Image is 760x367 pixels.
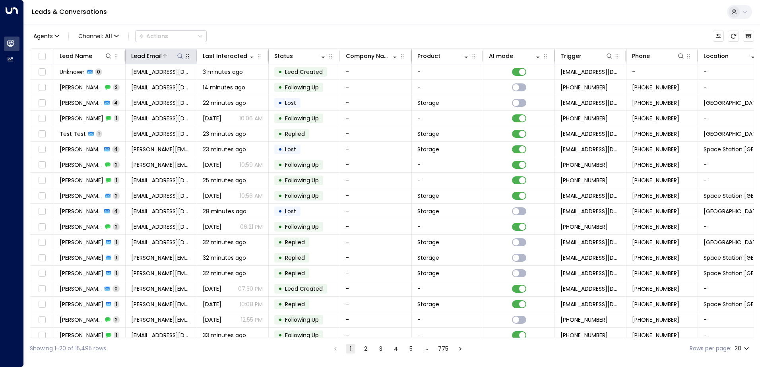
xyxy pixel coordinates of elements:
[131,269,191,277] span: reiss.gough@yahoo.com
[412,328,483,343] td: -
[632,223,679,231] span: +447871025463
[632,99,679,107] span: +447803355777
[417,207,439,215] span: Storage
[560,300,620,308] span: leads@space-station.co.uk
[114,239,119,245] span: 1
[285,238,305,246] span: Replied
[560,331,608,339] span: +447866774983
[560,207,620,215] span: leads@space-station.co.uk
[285,161,319,169] span: Following Up
[203,223,221,231] span: Oct 07, 2025
[60,83,103,91] span: Adrian Brown
[417,99,439,107] span: Storage
[285,176,319,184] span: Following Up
[60,51,112,61] div: Lead Name
[376,344,386,353] button: Go to page 3
[203,300,221,308] span: Oct 10, 2025
[60,51,92,61] div: Lead Name
[112,146,120,153] span: 4
[560,68,620,76] span: leads@space-station.co.uk
[203,331,246,339] span: 33 minutes ago
[131,176,191,184] span: ilyascha3bi8@gmail.com
[37,268,47,278] span: Toggle select row
[203,316,221,324] span: Aug 16, 2025
[560,176,608,184] span: +447309634434
[278,158,282,172] div: •
[278,189,282,203] div: •
[131,223,191,231] span: mj.ldn@icloud.com
[713,31,724,42] button: Customize
[203,192,221,200] span: Yesterday
[632,51,650,61] div: Phone
[37,52,47,62] span: Toggle select all
[131,145,191,153] span: dan.granfield12@gmail.com
[203,99,246,107] span: 22 minutes ago
[274,51,327,61] div: Status
[704,51,729,61] div: Location
[37,222,47,232] span: Toggle select row
[113,223,120,230] span: 2
[113,84,120,91] span: 2
[285,316,319,324] span: Following Up
[278,282,282,296] div: •
[632,285,679,293] span: +447498914926
[278,205,282,218] div: •
[632,176,679,184] span: +447309634434
[285,99,296,107] span: Lost
[632,300,679,308] span: +447498914926
[131,238,191,246] span: applepirates99@hotmail.com
[203,238,246,246] span: 32 minutes ago
[203,269,246,277] span: 32 minutes ago
[560,51,582,61] div: Trigger
[560,145,620,153] span: leads@space-station.co.uk
[114,270,119,276] span: 1
[114,177,119,183] span: 1
[412,157,483,172] td: -
[37,253,47,263] span: Toggle select row
[632,51,685,61] div: Phone
[278,112,282,125] div: •
[412,64,483,79] td: -
[131,51,162,61] div: Lead Email
[340,250,412,265] td: -
[417,269,439,277] span: Storage
[203,51,247,61] div: Last Interacted
[203,68,243,76] span: 3 minutes ago
[278,313,282,326] div: •
[285,285,323,293] span: Lead Created
[203,83,245,91] span: 14 minutes ago
[105,33,112,39] span: All
[60,223,103,231] span: M Jones
[60,331,103,339] span: Venessa Parekh
[37,160,47,170] span: Toggle select row
[560,83,608,91] span: +447961069605
[340,157,412,172] td: -
[75,31,122,42] span: Channel:
[131,68,191,76] span: y_zaman15@hotmail.com
[60,254,103,262] span: Reiss Gough
[456,344,465,353] button: Go to next page
[60,316,103,324] span: Reiss Gough
[560,192,620,200] span: leads@space-station.co.uk
[560,130,620,138] span: leads@space-station.co.uk
[60,145,102,153] span: Dan Granfield
[340,64,412,79] td: -
[75,31,122,42] button: Channel:All
[560,114,608,122] span: +447803355777
[135,30,207,42] button: Actions
[340,95,412,110] td: -
[37,207,47,216] span: Toggle select row
[278,267,282,280] div: •
[33,33,53,39] span: Agents
[346,51,391,61] div: Company Name
[95,68,102,75] span: 0
[113,161,120,168] span: 2
[60,176,103,184] span: Sufien Rida Ridda
[131,161,191,169] span: dan.granfield12@gmail.com
[361,344,370,353] button: Go to page 2
[489,51,513,61] div: AI mode
[340,312,412,327] td: -
[278,297,282,311] div: •
[340,219,412,234] td: -
[417,254,439,262] span: Storage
